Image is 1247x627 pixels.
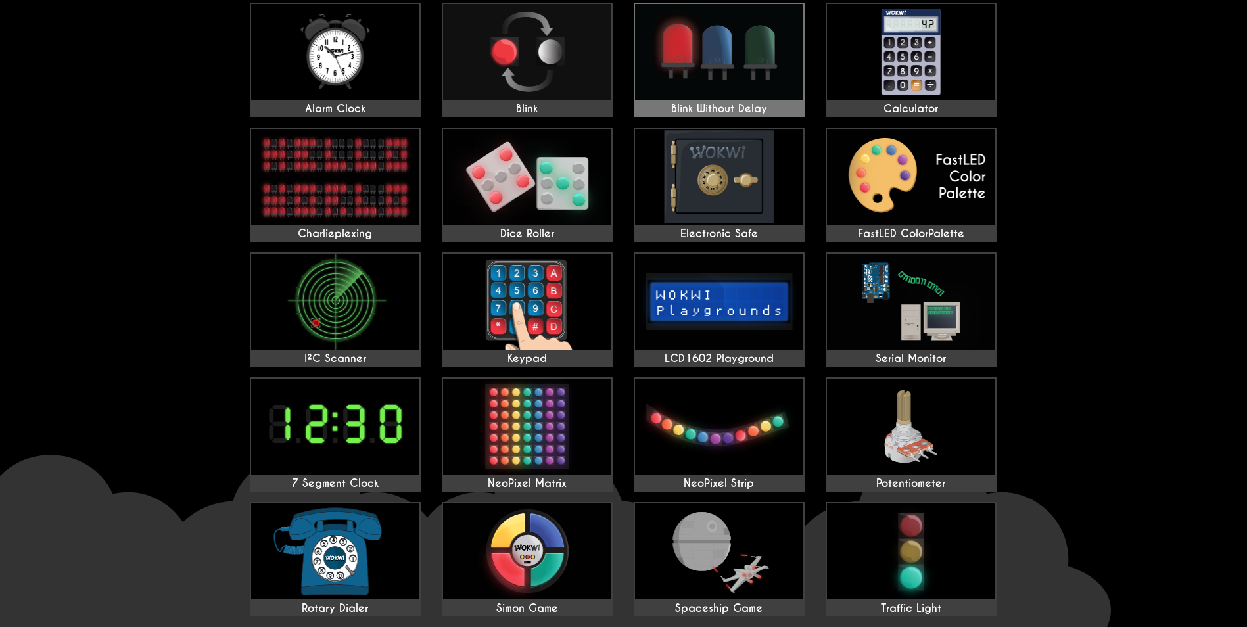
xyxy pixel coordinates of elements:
div: Simon Game [443,602,611,615]
img: Electronic Safe [635,129,803,225]
img: Keypad [443,254,611,350]
div: Keypad [443,352,611,365]
img: LCD1602 Playground [635,254,803,350]
a: I²C Scanner [250,252,421,367]
div: Blink [443,103,611,116]
a: Simon Game [442,502,613,616]
a: Blink [442,3,613,117]
a: Electronic Safe [634,128,805,242]
a: Charlieplexing [250,128,421,242]
div: NeoPixel Matrix [443,477,611,490]
a: Potentiometer [826,377,997,492]
img: Spaceship Game [635,503,803,599]
img: Calculator [827,4,995,100]
a: NeoPixel Matrix [442,377,613,492]
div: Charlieplexing [251,227,419,241]
img: I²C Scanner [251,254,419,350]
a: Serial Monitor [826,252,997,367]
img: Dice Roller [443,129,611,225]
div: Blink Without Delay [635,103,803,116]
div: I²C Scanner [251,352,419,365]
div: FastLED ColorPalette [827,227,995,241]
div: Calculator [827,103,995,116]
img: Rotary Dialer [251,503,419,599]
a: Spaceship Game [634,502,805,616]
a: LCD1602 Playground [634,252,805,367]
img: Traffic Light [827,503,995,599]
a: 7 Segment Clock [250,377,421,492]
img: Charlieplexing [251,129,419,225]
img: Serial Monitor [827,254,995,350]
div: Dice Roller [443,227,611,241]
a: NeoPixel Strip [634,377,805,492]
div: 7 Segment Clock [251,477,419,490]
img: NeoPixel Matrix [443,379,611,475]
img: Blink Without Delay [635,4,803,100]
a: Rotary Dialer [250,502,421,616]
img: 7 Segment Clock [251,379,419,475]
a: Dice Roller [442,128,613,242]
div: Traffic Light [827,602,995,615]
div: LCD1602 Playground [635,352,803,365]
div: Serial Monitor [827,352,995,365]
div: Potentiometer [827,477,995,490]
img: Potentiometer [827,379,995,475]
a: Calculator [826,3,997,117]
img: NeoPixel Strip [635,379,803,475]
div: Electronic Safe [635,227,803,241]
div: Spaceship Game [635,602,803,615]
img: FastLED ColorPalette [827,129,995,225]
div: NeoPixel Strip [635,477,803,490]
div: Rotary Dialer [251,602,419,615]
div: Alarm Clock [251,103,419,116]
a: Keypad [442,252,613,367]
img: Alarm Clock [251,4,419,100]
a: FastLED ColorPalette [826,128,997,242]
a: Alarm Clock [250,3,421,117]
a: Blink Without Delay [634,3,805,117]
img: Simon Game [443,503,611,599]
img: Blink [443,4,611,100]
a: Traffic Light [826,502,997,616]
